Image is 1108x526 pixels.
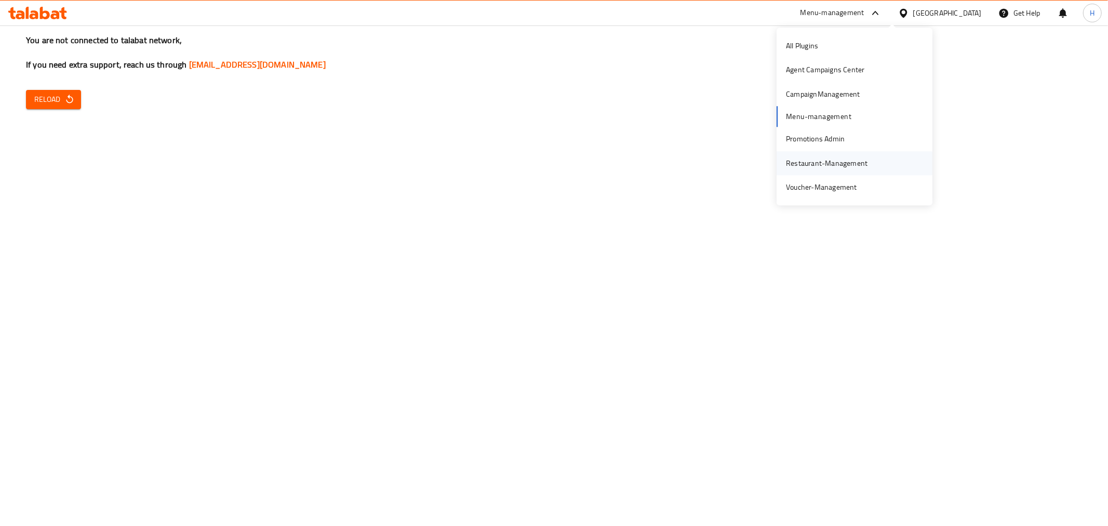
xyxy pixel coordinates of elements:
[786,64,864,76] div: Agent Campaigns Center
[189,57,326,72] a: [EMAIL_ADDRESS][DOMAIN_NAME]
[786,181,857,193] div: Voucher-Management
[786,157,867,169] div: Restaurant-Management
[26,34,1082,71] h3: You are not connected to talabat network, If you need extra support, reach us through
[786,88,860,100] div: CampaignManagement
[800,7,864,19] div: Menu-management
[913,7,982,19] div: [GEOGRAPHIC_DATA]
[26,90,81,109] button: Reload
[786,40,818,51] div: All Plugins
[1090,7,1094,19] span: H
[34,93,73,106] span: Reload
[786,134,845,145] div: Promotions Admin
